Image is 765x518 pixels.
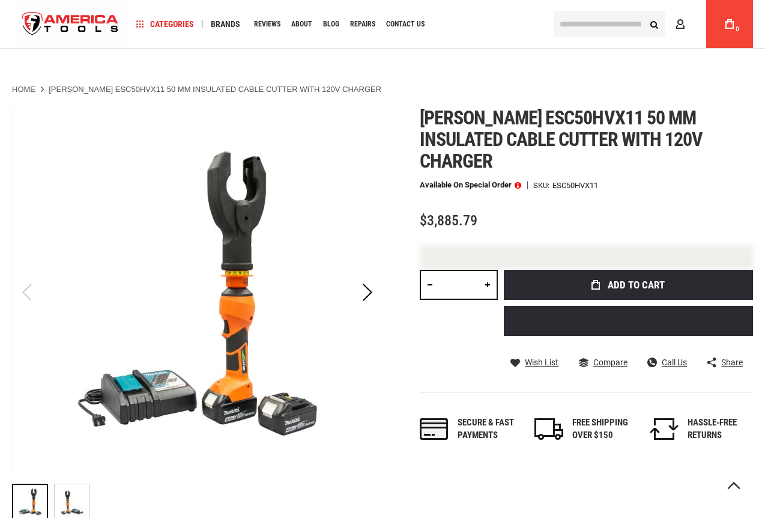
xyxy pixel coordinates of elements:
[688,416,753,442] div: HASSLE-FREE RETURNS
[420,212,477,229] span: $3,885.79
[131,16,199,32] a: Categories
[643,13,665,35] button: Search
[291,20,312,28] span: About
[381,16,430,32] a: Contact Us
[533,181,552,189] strong: SKU
[12,84,35,95] a: Home
[49,85,381,94] strong: [PERSON_NAME] ESC50HVX11 50 MM INSULATED CABLE CUTTER WITH 120V CHARGER
[12,2,129,47] img: America Tools
[12,2,129,47] a: store logo
[211,20,240,28] span: Brands
[662,358,687,367] span: Call Us
[254,20,280,28] span: Reviews
[345,16,381,32] a: Repairs
[525,358,558,367] span: Wish List
[593,358,627,367] span: Compare
[420,418,449,440] img: payments
[205,16,246,32] a: Brands
[12,107,382,478] img: GREENLEE ESC50HVX11 50 MM INSULATED CABLE CUTTER WITH 120V CHARGER
[350,20,375,28] span: Repairs
[386,20,425,28] span: Contact Us
[504,270,753,300] button: Add to Cart
[552,181,598,189] div: ESC50HVX11
[650,418,679,440] img: returns
[721,358,743,367] span: Share
[647,357,687,368] a: Call Us
[458,416,523,442] div: Secure & fast payments
[249,16,286,32] a: Reviews
[352,107,382,478] div: Next
[736,26,739,32] span: 0
[286,16,318,32] a: About
[510,357,558,368] a: Wish List
[572,416,638,442] div: FREE SHIPPING OVER $150
[136,20,194,28] span: Categories
[323,20,339,28] span: Blog
[318,16,345,32] a: Blog
[420,106,703,172] span: [PERSON_NAME] esc50hvx11 50 mm insulated cable cutter with 120v charger
[579,357,627,368] a: Compare
[420,181,521,189] p: Available on Special Order
[534,418,563,440] img: shipping
[608,280,665,290] span: Add to Cart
